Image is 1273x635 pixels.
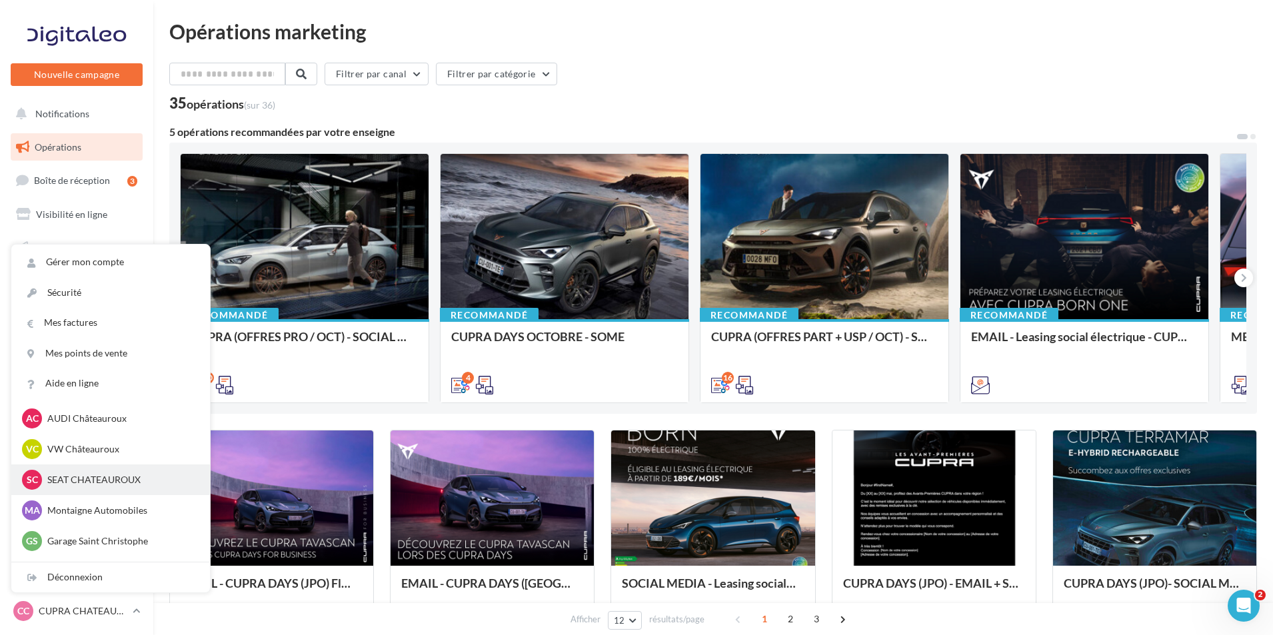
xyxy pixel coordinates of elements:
[169,21,1257,41] div: Opérations marketing
[8,201,145,229] a: Visibilité en ligne
[608,611,642,630] button: 12
[26,412,39,425] span: AC
[17,604,29,618] span: CC
[8,133,145,161] a: Opérations
[11,63,143,86] button: Nouvelle campagne
[401,576,583,603] div: EMAIL - CUPRA DAYS ([GEOGRAPHIC_DATA]) Private Générique
[39,604,127,618] p: CUPRA CHATEAUROUX
[8,300,145,328] a: Médiathèque
[960,308,1058,322] div: Recommandé
[8,333,145,361] a: Calendrier
[8,234,145,262] a: Campagnes
[11,247,210,277] a: Gérer mon compte
[11,598,143,624] a: CC CUPRA CHATEAUROUX
[11,278,210,308] a: Sécurité
[8,366,145,405] a: PLV et print personnalisable
[26,534,38,548] span: GS
[451,330,678,356] div: CUPRA DAYS OCTOBRE - SOME
[806,608,827,630] span: 3
[571,613,601,626] span: Afficher
[191,330,418,356] div: CUPRA (OFFRES PRO / OCT) - SOCIAL MEDIA
[843,576,1025,603] div: CUPRA DAYS (JPO) - EMAIL + SMS
[722,372,734,384] div: 16
[11,338,210,368] a: Mes points de vente
[700,308,798,322] div: Recommandé
[11,562,210,592] div: Déconnexion
[47,442,194,456] p: VW Châteauroux
[33,241,81,253] span: Campagnes
[127,176,137,187] div: 3
[440,308,539,322] div: Recommandé
[649,613,704,626] span: résultats/page
[26,442,39,456] span: VC
[622,576,804,603] div: SOCIAL MEDIA - Leasing social électrique - CUPRA Born
[244,99,275,111] span: (sur 36)
[8,166,145,195] a: Boîte de réception3
[754,608,775,630] span: 1
[614,615,625,626] span: 12
[180,308,279,322] div: Recommandé
[35,141,81,153] span: Opérations
[47,412,194,425] p: AUDI Châteauroux
[27,473,38,486] span: SC
[780,608,801,630] span: 2
[436,63,557,85] button: Filtrer par catégorie
[1064,576,1246,603] div: CUPRA DAYS (JPO)- SOCIAL MEDIA
[35,108,89,119] span: Notifications
[169,96,275,111] div: 35
[8,410,145,450] a: Campagnes DataOnDemand
[1255,590,1266,600] span: 2
[187,98,275,110] div: opérations
[34,175,110,186] span: Boîte de réception
[47,504,194,517] p: Montaigne Automobiles
[47,534,194,548] p: Garage Saint Christophe
[47,473,194,486] p: SEAT CHATEAUROUX
[36,209,107,220] span: Visibilité en ligne
[25,504,40,517] span: MA
[181,576,363,603] div: EMAIL - CUPRA DAYS (JPO) Fleet Générique
[8,100,140,128] button: Notifications
[8,267,145,295] a: Contacts
[462,372,474,384] div: 4
[325,63,429,85] button: Filtrer par canal
[971,330,1198,356] div: EMAIL - Leasing social électrique - CUPRA Born One
[1228,590,1260,622] iframe: Intercom live chat
[11,368,210,398] a: Aide en ligne
[169,127,1236,137] div: 5 opérations recommandées par votre enseigne
[11,308,210,338] a: Mes factures
[711,330,938,356] div: CUPRA (OFFRES PART + USP / OCT) - SOCIAL MEDIA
